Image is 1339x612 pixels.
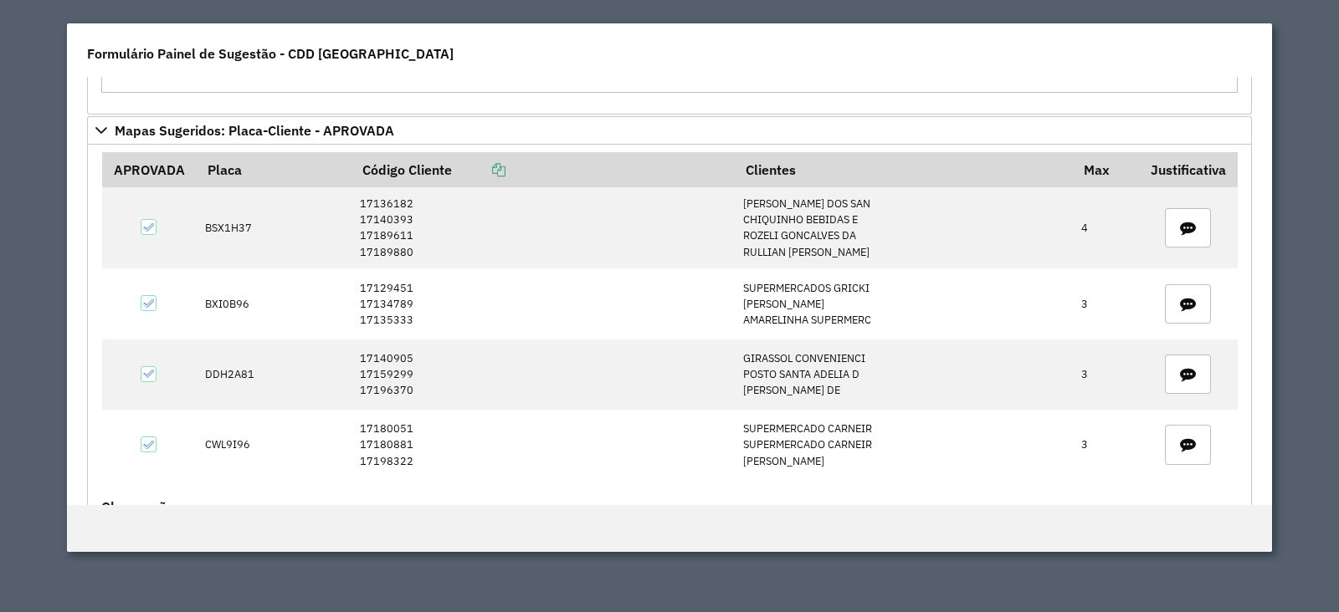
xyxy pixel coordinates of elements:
[1139,152,1237,187] th: Justificativa
[351,339,734,410] td: 17140905 17159299 17196370
[1072,187,1139,268] td: 4
[196,152,351,187] th: Placa
[1072,410,1139,480] td: 3
[87,43,454,64] h4: Formulário Painel de Sugestão - CDD [GEOGRAPHIC_DATA]
[351,187,734,268] td: 17136182 17140393 17189611 17189880
[1072,268,1139,339] td: 3
[102,152,197,187] th: APROVADA
[1072,152,1139,187] th: Max
[87,116,1252,145] a: Mapas Sugeridos: Placa-Cliente - APROVADA
[351,410,734,480] td: 17180051 17180881 17198322
[734,152,1072,187] th: Clientes
[101,497,181,517] label: Observações
[196,339,351,410] td: DDH2A81
[196,268,351,339] td: BXI0B96
[452,161,505,178] a: Copiar
[734,410,1072,480] td: SUPERMERCADO CARNEIR SUPERMERCADO CARNEIR [PERSON_NAME]
[196,187,351,268] td: BSX1H37
[734,268,1072,339] td: SUPERMERCADOS GRICKI [PERSON_NAME] AMARELINHA SUPERMERC
[734,339,1072,410] td: GIRASSOL CONVENIENCI POSTO SANTA ADELIA D [PERSON_NAME] DE
[351,268,734,339] td: 17129451 17134789 17135333
[115,124,394,137] span: Mapas Sugeridos: Placa-Cliente - APROVADA
[196,410,351,480] td: CWL9I96
[351,152,734,187] th: Código Cliente
[1072,339,1139,410] td: 3
[734,187,1072,268] td: [PERSON_NAME] DOS SAN CHIQUINHO BEBIDAS E ROZELI GONCALVES DA RULLIAN [PERSON_NAME]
